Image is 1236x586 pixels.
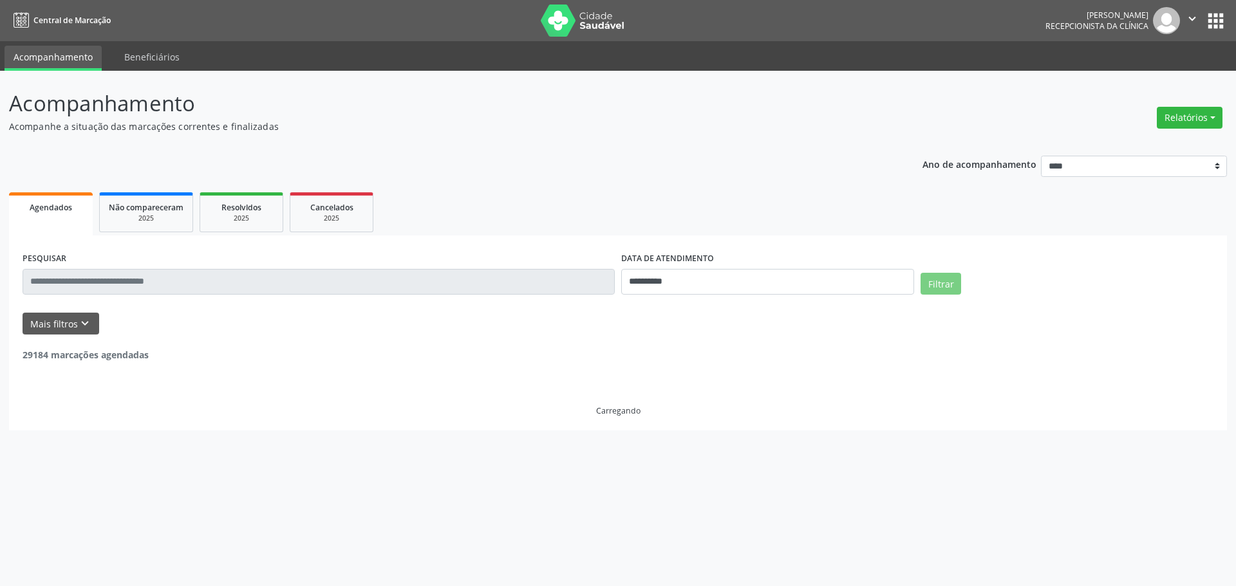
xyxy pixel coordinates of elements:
a: Central de Marcação [9,10,111,31]
p: Ano de acompanhamento [922,156,1036,172]
label: DATA DE ATENDIMENTO [621,249,714,269]
span: Recepcionista da clínica [1045,21,1148,32]
strong: 29184 marcações agendadas [23,349,149,361]
label: PESQUISAR [23,249,66,269]
a: Beneficiários [115,46,189,68]
span: Não compareceram [109,202,183,213]
button: apps [1204,10,1227,32]
a: Acompanhamento [5,46,102,71]
div: 2025 [209,214,274,223]
i:  [1185,12,1199,26]
div: Carregando [596,405,641,416]
span: Central de Marcação [33,15,111,26]
button: Filtrar [921,273,961,295]
button: Mais filtroskeyboard_arrow_down [23,313,99,335]
span: Resolvidos [221,202,261,213]
span: Cancelados [310,202,353,213]
img: img [1153,7,1180,34]
span: Agendados [30,202,72,213]
div: [PERSON_NAME] [1045,10,1148,21]
p: Acompanhe a situação das marcações correntes e finalizadas [9,120,861,133]
button: Relatórios [1157,107,1222,129]
i: keyboard_arrow_down [78,316,92,331]
div: 2025 [299,214,364,223]
p: Acompanhamento [9,87,861,120]
button:  [1180,7,1204,34]
div: 2025 [109,214,183,223]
